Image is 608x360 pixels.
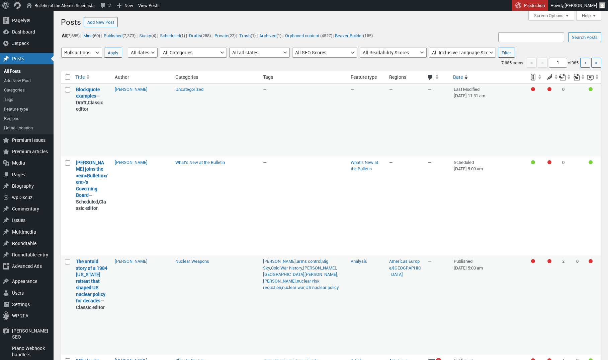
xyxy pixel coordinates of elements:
[334,32,374,39] a: Beaver Builder(165)
[559,157,573,256] td: 0
[351,159,378,172] a: What’s New at the Bulletin
[260,71,347,83] th: Tags
[260,255,347,355] td: , , , , , , , , ,
[76,258,107,304] a: “The untold story of a 1984 Montana retreat that shaped US nuclear policy for decades” (Edit)
[580,58,590,68] a: Next page
[259,32,282,39] a: Archived(1)
[213,32,236,39] a: Private(22)
[585,59,586,66] span: ›
[201,33,211,39] span: (288)
[139,31,158,40] li: |
[122,33,136,39] span: (7,373)
[450,255,526,355] td: Published [DATE] 5:00 am
[159,32,186,39] a: Scheduled(1)
[568,32,601,42] input: Search Posts
[263,86,267,92] span: —
[175,258,209,264] a: Nuclear Weapons
[284,31,332,40] li: (4827)
[61,14,81,28] h1: Posts
[450,157,526,256] td: Scheduled [DATE] 5:00 am
[450,71,526,83] a: Date
[587,71,599,83] a: Inclusive language score
[389,258,421,277] a: Europe/[GEOGRAPHIC_DATA]
[111,71,172,83] th: Author
[389,86,393,92] span: —
[263,271,337,277] a: [GEOGRAPHIC_DATA][PERSON_NAME]
[76,198,106,212] span: Classic editor
[159,31,187,40] li: |
[213,31,237,40] li: |
[180,33,185,39] span: (1)
[589,160,593,164] div: Good
[589,87,593,91] div: Good
[61,31,374,40] ul: |
[576,11,601,21] button: Help
[425,71,450,83] a: Comments Sort ascending.
[259,31,283,40] li: |
[82,32,101,39] a: Mine(60)
[76,86,108,112] strong: —
[559,83,573,157] td: 0
[238,31,257,40] li: |
[453,74,463,80] span: Date
[297,258,321,264] a: arms control
[67,33,80,39] span: (7,685)
[427,74,434,81] span: Comments
[527,58,537,68] span: «
[76,258,108,310] strong: —
[263,278,320,291] a: nuclear risk reduction
[428,159,432,165] span: —
[188,32,211,39] a: Drafts(288)
[347,71,386,83] th: Feature type
[61,32,80,39] a: All(7,685)
[76,198,99,205] span: Scheduled,
[238,32,256,39] a: Trash(1)
[76,159,108,212] strong: —
[103,32,136,39] a: Published(7,373)
[428,258,432,264] span: —
[450,83,526,157] td: Last Modified [DATE] 11:31 am
[228,33,236,39] span: (22)
[84,17,118,27] a: Add New Post
[573,71,585,83] a: Received internal links
[73,71,111,83] a: Title Sort ascending.
[263,278,296,284] a: [PERSON_NAME]
[351,258,367,264] a: Analysis
[547,87,551,91] div: Needs improvement
[547,259,551,263] div: Needs improvement
[531,87,535,91] div: Focus keyphrase not set
[263,258,296,264] a: [PERSON_NAME]
[76,99,88,106] span: Draft,
[303,265,336,271] a: [PERSON_NAME]
[572,60,579,66] span: 385
[531,259,535,263] div: Focus keyphrase not set
[284,32,320,39] a: Orphaned content
[428,86,432,92] span: —
[93,33,100,39] span: (60)
[389,258,408,264] a: Americas
[389,159,393,165] span: —
[531,160,535,164] div: Good
[306,284,339,290] a: US nuclear policy
[76,99,103,112] span: Classic editor
[103,31,137,40] li: |
[188,31,212,40] li: |
[386,71,425,83] th: Regions
[589,259,593,263] div: Needs improvement
[351,86,354,92] span: —
[61,31,81,40] li: |
[75,74,85,80] span: Title
[263,159,267,165] span: —
[172,71,260,83] th: Categories
[282,284,305,290] a: nuclear war
[76,86,100,99] a: “Blockquote examples” (Edit)
[386,255,425,355] td: ,
[276,33,281,39] span: (1)
[542,71,558,83] a: Readability score
[82,31,102,40] li: |
[591,58,601,68] a: Last page
[115,258,148,264] a: [PERSON_NAME]
[564,2,597,8] span: [PERSON_NAME]
[538,58,548,68] span: ‹
[104,48,122,58] input: Apply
